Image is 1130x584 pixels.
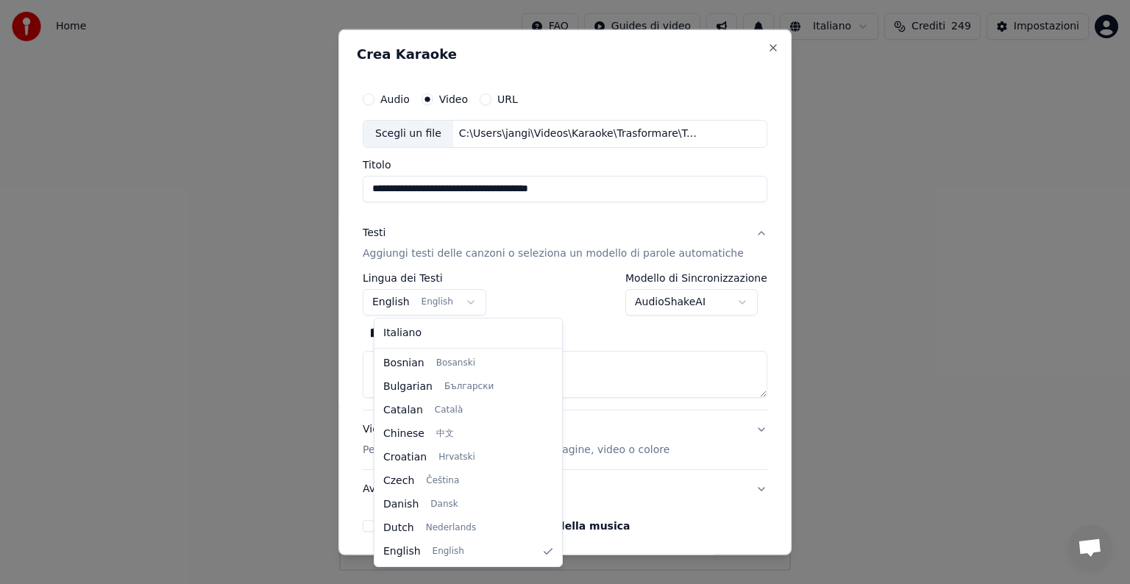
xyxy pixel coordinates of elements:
span: Bosanski [436,357,475,369]
span: English [433,546,464,558]
span: English [383,544,421,559]
span: Chinese [383,427,424,441]
span: Dutch [383,521,414,535]
span: Dansk [430,499,458,510]
span: Czech [383,474,414,488]
span: Croatian [383,450,427,465]
span: 中文 [436,428,454,440]
span: Català [435,405,463,416]
span: Hrvatski [438,452,475,463]
span: Italiano [383,326,422,341]
span: Catalan [383,403,423,418]
span: Български [444,381,494,393]
span: Nederlands [426,522,476,534]
span: Bulgarian [383,380,433,394]
span: Čeština [426,475,459,487]
span: Danish [383,497,419,512]
span: Bosnian [383,356,424,371]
